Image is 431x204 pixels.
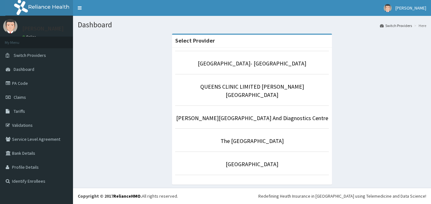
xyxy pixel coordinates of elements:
[22,26,64,31] p: [PERSON_NAME]
[226,160,278,168] a: [GEOGRAPHIC_DATA]
[200,83,304,99] a: QUEENS CLINIC LIMITED [PERSON_NAME][GEOGRAPHIC_DATA]
[176,114,328,122] a: [PERSON_NAME][GEOGRAPHIC_DATA] And Diagnostics Centre
[14,66,34,72] span: Dashboard
[258,193,426,199] div: Redefining Heath Insurance in [GEOGRAPHIC_DATA] using Telemedicine and Data Science!
[3,19,17,33] img: User Image
[384,4,392,12] img: User Image
[14,108,25,114] span: Tariffs
[175,37,215,44] strong: Select Provider
[413,23,426,28] li: Here
[221,137,284,145] a: The [GEOGRAPHIC_DATA]
[113,193,141,199] a: RelianceHMO
[198,60,306,67] a: [GEOGRAPHIC_DATA]- [GEOGRAPHIC_DATA]
[395,5,426,11] span: [PERSON_NAME]
[73,188,431,204] footer: All rights reserved.
[78,193,142,199] strong: Copyright © 2017 .
[14,52,46,58] span: Switch Providers
[22,35,37,39] a: Online
[14,94,26,100] span: Claims
[380,23,412,28] a: Switch Providers
[78,21,426,29] h1: Dashboard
